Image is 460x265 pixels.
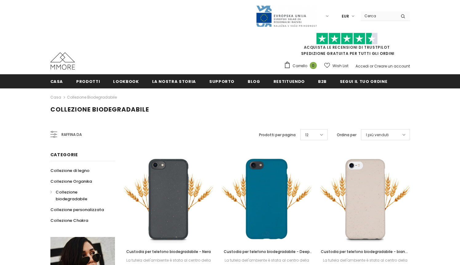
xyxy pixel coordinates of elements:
[310,62,317,69] span: 0
[248,74,260,88] a: Blog
[50,79,63,84] span: Casa
[50,74,63,88] a: Casa
[356,63,369,69] a: Accedi
[366,132,389,138] span: I più venduti
[332,63,348,69] span: Wish List
[293,63,307,69] span: Carrello
[50,105,149,114] span: Collezione biodegradabile
[50,176,92,187] a: Collezione Organika
[50,207,104,213] span: Collezione personalizzata
[316,33,378,45] img: Fidati di Pilot Stars
[50,204,104,215] a: Collezione personalizzata
[248,79,260,84] span: Blog
[284,61,320,71] a: Carrello 0
[124,248,213,255] a: Custodia per telefono biodegradabile - Nera
[284,35,410,56] span: SPEDIZIONE GRATUITA PER TUTTI GLI ORDINI
[318,79,327,84] span: B2B
[256,5,317,27] img: Javni Razpis
[67,95,117,100] a: Collezione biodegradabile
[50,94,61,101] a: Casa
[340,74,387,88] a: Segui il tuo ordine
[152,79,196,84] span: La nostra storia
[305,132,309,138] span: 12
[342,13,349,19] span: EUR
[273,79,305,84] span: Restituendo
[337,132,356,138] label: Ordina per
[304,45,390,50] a: Acquista le recensioni di TrustPilot
[209,79,234,84] span: supporto
[152,74,196,88] a: La nostra storia
[76,74,100,88] a: Prodotti
[324,60,348,71] a: Wish List
[50,52,75,70] img: Casi MMORE
[340,79,387,84] span: Segui il tuo ordine
[224,249,313,261] span: Custodia per telefono biodegradabile - Deep Sea Blue
[209,74,234,88] a: supporto
[50,218,88,223] span: Collezione Chakra
[76,79,100,84] span: Prodotti
[113,79,139,84] span: Lookbook
[50,215,88,226] a: Collezione Chakra
[222,248,311,255] a: Custodia per telefono biodegradabile - Deep Sea Blue
[113,74,139,88] a: Lookbook
[321,249,410,261] span: Custodia per telefono biodegradabile - bianco naturale
[361,11,396,20] input: Search Site
[50,165,89,176] a: Collezione di legno
[256,13,317,18] a: Javni Razpis
[374,63,410,69] a: Creare un account
[50,152,78,158] span: Categorie
[50,187,108,204] a: Collezione biodegradabile
[259,132,296,138] label: Prodotti per pagina
[50,178,92,184] span: Collezione Organika
[56,189,87,202] span: Collezione biodegradabile
[273,74,305,88] a: Restituendo
[318,74,327,88] a: B2B
[126,249,211,254] span: Custodia per telefono biodegradabile - Nera
[61,131,82,138] span: Raffina da
[320,248,410,255] a: Custodia per telefono biodegradabile - bianco naturale
[370,63,373,69] span: or
[50,168,89,173] span: Collezione di legno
